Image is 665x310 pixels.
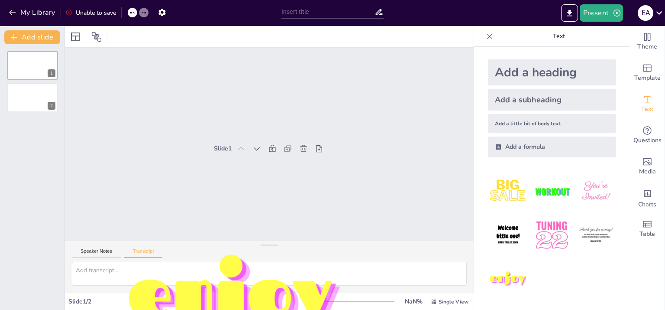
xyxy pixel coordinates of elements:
[281,6,374,18] input: Insert title
[630,213,665,245] div: Add a table
[72,248,121,258] button: Speaker Notes
[7,83,58,112] div: 2
[4,30,60,44] button: Add slide
[580,4,623,22] button: Present
[48,69,55,77] div: 1
[633,136,662,145] span: Questions
[638,5,653,21] div: E A
[532,171,572,212] img: 2.jpeg
[488,259,528,300] img: 7.jpeg
[68,30,82,44] div: Layout
[214,144,232,153] div: Slide 1
[576,215,616,255] img: 6.jpeg
[488,89,616,111] div: Add a subheading
[439,298,468,305] span: Single View
[630,57,665,88] div: Add ready made slides
[639,229,655,239] span: Table
[637,42,657,52] span: Theme
[488,137,616,157] div: Add a formula
[638,200,656,209] span: Charts
[7,51,58,80] div: 1
[630,26,665,57] div: Change the overall theme
[488,59,616,85] div: Add a heading
[497,26,621,47] p: Text
[488,215,528,255] img: 4.jpeg
[630,151,665,182] div: Add images, graphics, shapes or video
[48,102,55,110] div: 2
[403,297,424,306] div: NaN %
[6,6,59,20] button: My Library
[65,9,116,17] div: Unable to save
[630,120,665,151] div: Get real-time input from your audience
[91,32,102,42] span: Position
[576,171,616,212] img: 3.jpeg
[634,73,661,83] span: Template
[630,182,665,213] div: Add charts and graphs
[488,171,528,212] img: 1.jpeg
[68,297,311,306] div: Slide 1 / 2
[561,4,578,22] button: Export to PowerPoint
[532,215,572,255] img: 5.jpeg
[641,104,653,114] span: Text
[639,167,656,176] span: Media
[630,88,665,120] div: Add text boxes
[638,4,653,22] button: E A
[488,114,616,133] div: Add a little bit of body text
[124,248,163,258] button: Transcript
